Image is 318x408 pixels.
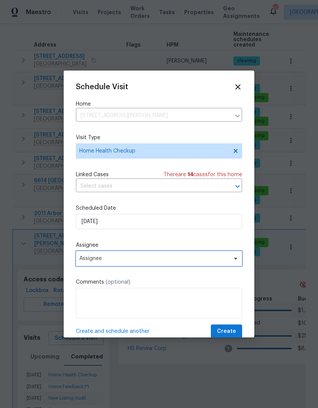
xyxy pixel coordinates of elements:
[76,83,128,91] span: Schedule Visit
[76,278,242,286] label: Comments
[76,134,242,141] label: Visit Type
[211,324,242,339] button: Create
[76,241,242,249] label: Assignee
[232,181,243,192] button: Open
[217,327,236,336] span: Create
[76,204,242,212] label: Scheduled Date
[76,171,109,178] span: Linked Cases
[106,279,130,285] span: (optional)
[188,172,193,177] span: 14
[76,328,149,335] span: Create and schedule another
[76,214,242,229] input: M/D/YYYY
[79,147,228,155] span: Home Health Checkup
[76,110,231,122] input: Enter in an address
[234,83,242,91] span: Close
[164,171,242,178] span: There are case s for this home
[79,255,229,262] span: Assignee
[76,180,221,192] input: Select cases
[76,100,242,108] label: Home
